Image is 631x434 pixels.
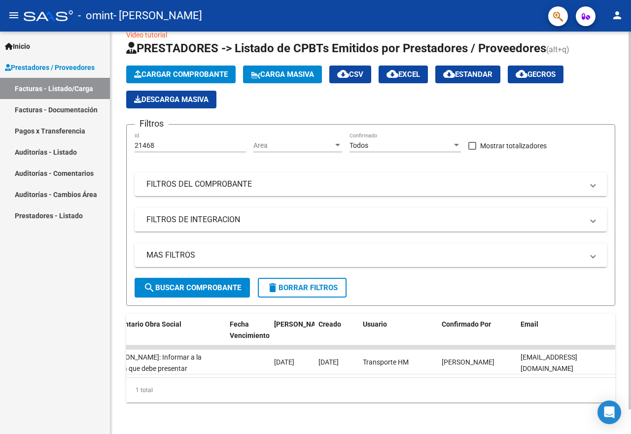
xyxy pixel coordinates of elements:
app-download-masive: Descarga masiva de comprobantes (adjuntos) [126,91,216,108]
span: Usuario [363,320,387,328]
button: Cargar Comprobante [126,66,236,83]
mat-icon: delete [267,282,279,294]
a: Video tutorial [126,31,167,39]
span: Creado [318,320,341,328]
span: Inicio [5,41,30,52]
button: Buscar Comprobante [135,278,250,298]
span: [PERSON_NAME]: Informar a la familia que debe presentar documentación renovada. Habilitación hast... [106,353,202,395]
span: Estandar [443,70,492,79]
datatable-header-cell: Email [517,314,615,357]
button: Borrar Filtros [258,278,347,298]
span: - [PERSON_NAME] [113,5,202,27]
mat-panel-title: FILTROS DE INTEGRACION [146,214,583,225]
span: [DATE] [274,358,294,366]
span: [PERSON_NAME] [442,358,494,366]
span: [DATE] [318,358,339,366]
mat-expansion-panel-header: FILTROS DEL COMPROBANTE [135,172,607,196]
datatable-header-cell: Fecha Vencimiento [226,314,270,357]
button: CSV [329,66,371,83]
span: EXCEL [386,70,420,79]
span: Gecros [516,70,556,79]
mat-icon: search [143,282,155,294]
span: [EMAIL_ADDRESS][DOMAIN_NAME] [521,353,577,372]
span: Email [521,320,538,328]
mat-icon: cloud_download [516,68,527,80]
span: Transporte HM [363,358,409,366]
span: Comentario Obra Social [106,320,181,328]
mat-icon: person [611,9,623,21]
span: Buscar Comprobante [143,283,241,292]
mat-icon: cloud_download [337,68,349,80]
mat-icon: cloud_download [386,68,398,80]
datatable-header-cell: Usuario [359,314,438,357]
span: Confirmado Por [442,320,491,328]
div: 1 total [126,378,615,402]
div: Open Intercom Messenger [597,401,621,424]
span: Todos [350,141,368,149]
span: Area [253,141,333,150]
mat-icon: menu [8,9,20,21]
span: Prestadores / Proveedores [5,62,95,73]
span: Cargar Comprobante [134,70,228,79]
mat-panel-title: FILTROS DEL COMPROBANTE [146,179,583,190]
h3: Filtros [135,117,169,131]
span: Fecha Vencimiento [230,320,270,339]
button: Descarga Masiva [126,91,216,108]
mat-panel-title: MAS FILTROS [146,250,583,261]
mat-expansion-panel-header: FILTROS DE INTEGRACION [135,208,607,232]
span: Borrar Filtros [267,283,338,292]
span: Carga Masiva [251,70,314,79]
button: Estandar [435,66,500,83]
datatable-header-cell: Fecha Confimado [270,314,315,357]
datatable-header-cell: Comentario Obra Social [103,314,226,357]
button: Carga Masiva [243,66,322,83]
datatable-header-cell: Confirmado Por [438,314,517,357]
datatable-header-cell: Creado [315,314,359,357]
span: Mostrar totalizadores [480,140,547,152]
span: Descarga Masiva [134,95,209,104]
span: CSV [337,70,363,79]
span: (alt+q) [546,45,569,54]
span: [PERSON_NAME] [274,320,327,328]
button: Gecros [508,66,563,83]
mat-expansion-panel-header: MAS FILTROS [135,243,607,267]
span: - omint [78,5,113,27]
mat-icon: cloud_download [443,68,455,80]
button: EXCEL [379,66,428,83]
span: PRESTADORES -> Listado de CPBTs Emitidos por Prestadores / Proveedores [126,41,546,55]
